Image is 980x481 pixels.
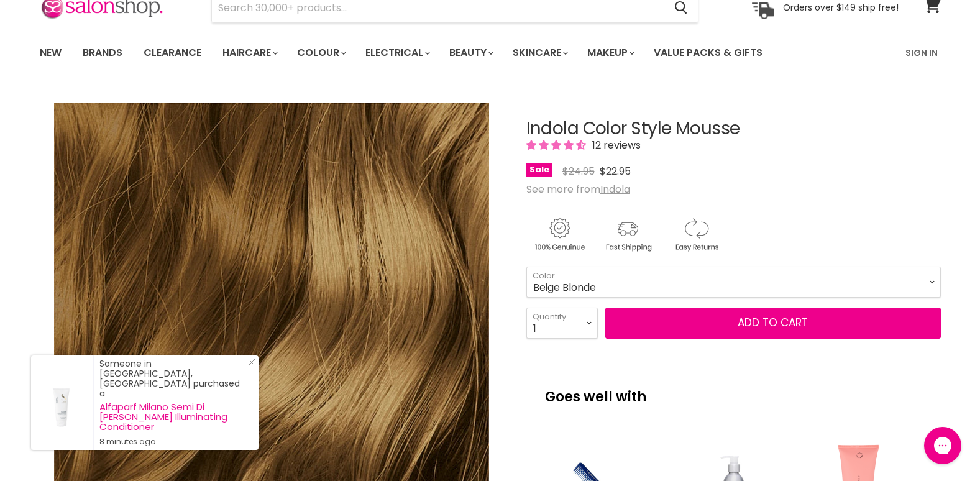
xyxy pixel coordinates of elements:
a: Makeup [578,40,642,66]
a: Value Packs & Gifts [644,40,772,66]
a: Colour [288,40,354,66]
iframe: Gorgias live chat messenger [918,423,968,469]
div: Someone in [GEOGRAPHIC_DATA], [GEOGRAPHIC_DATA] purchased a [99,359,246,447]
a: Close Notification [243,359,255,371]
img: shipping.gif [595,216,661,254]
p: Orders over $149 ship free! [783,2,899,13]
a: Electrical [356,40,437,66]
button: Add to cart [605,308,941,339]
h1: Indola Color Style Mousse [526,119,941,139]
a: Beauty [440,40,501,66]
a: Haircare [213,40,285,66]
span: Add to cart [738,315,808,330]
a: New [30,40,71,66]
ul: Main menu [30,35,835,71]
a: Visit product page [31,355,93,450]
img: genuine.gif [526,216,592,254]
span: $22.95 [600,164,631,178]
span: $24.95 [562,164,595,178]
svg: Close Icon [248,359,255,366]
a: Indola [600,182,630,196]
span: 12 reviews [588,138,641,152]
nav: Main [24,35,956,71]
a: Alfaparf Milano Semi Di [PERSON_NAME] Illuminating Conditioner [99,402,246,432]
a: Clearance [134,40,211,66]
span: Sale [526,163,552,177]
a: Sign In [898,40,945,66]
span: See more from [526,182,630,196]
img: returns.gif [663,216,729,254]
select: Quantity [526,308,598,339]
p: Goes well with [545,370,922,411]
small: 8 minutes ago [99,437,246,447]
a: Brands [73,40,132,66]
span: 4.33 stars [526,138,588,152]
a: Skincare [503,40,575,66]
